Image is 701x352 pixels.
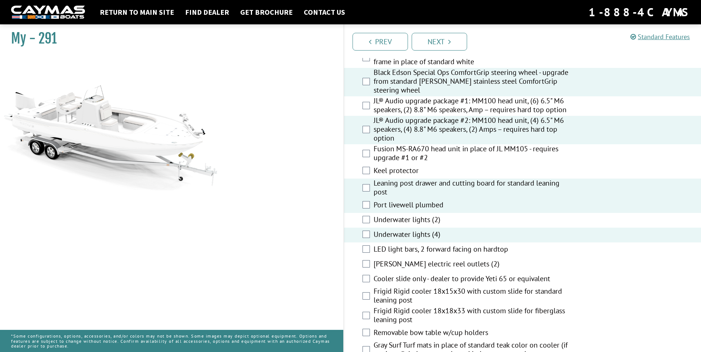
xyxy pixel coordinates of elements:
[630,32,690,41] a: Standard Features
[374,274,570,285] label: Cooler slide only - dealer to provide Yeti 65 or equivalent
[374,166,570,177] label: Keel protector
[589,4,690,20] div: 1-888-4CAYMAS
[374,287,570,306] label: Frigid Rigid cooler 18x15x30 with custom slide for standard leaning post
[374,245,570,255] label: LED light bars, 2 forward facing on hardtop
[353,33,408,51] a: Prev
[374,328,570,339] label: Removable bow table w/cup holders
[374,230,570,241] label: Underwater lights (4)
[374,68,570,96] label: Black Edson Special Ops ComfortGrip steering wheel - upgrade from standard [PERSON_NAME] stainles...
[96,7,178,17] a: Return to main site
[374,116,570,144] label: JL® Audio upgrade package #2: MM100 head unit, (4) 6.5" M6 speakers, (4) 8.8" M6 speakers, (2) Am...
[374,48,570,68] label: Matte Black powder coating on hardtop and leaning post frame in place of standard white
[300,7,349,17] a: Contact Us
[374,215,570,226] label: Underwater lights (2)
[374,200,570,211] label: Port livewell plumbed
[412,33,467,51] a: Next
[374,144,570,164] label: Fusion MS-RA670 head unit in place of JL MM105 - requires upgrade #1 or #2
[374,96,570,116] label: JL® Audio upgrade package #1: MM100 head unit, (6) 6.5" M6 speakers, (2) 8.8" M6 speakers, Amp – ...
[374,306,570,326] label: Frigid Rigid cooler 18x18x33 with custom slide for fiberglass leaning post
[181,7,233,17] a: Find Dealer
[236,7,296,17] a: Get Brochure
[374,179,570,198] label: Leaning post drawer and cutting board for standard leaning post
[374,259,570,270] label: [PERSON_NAME] electric reel outlets (2)
[11,6,85,19] img: white-logo-c9c8dbefe5ff5ceceb0f0178aa75bf4bb51f6bca0971e226c86eb53dfe498488.png
[11,30,325,47] h1: My - 291
[11,330,332,352] p: *Some configurations, options, accessories, and/or colors may not be shown. Some images may depic...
